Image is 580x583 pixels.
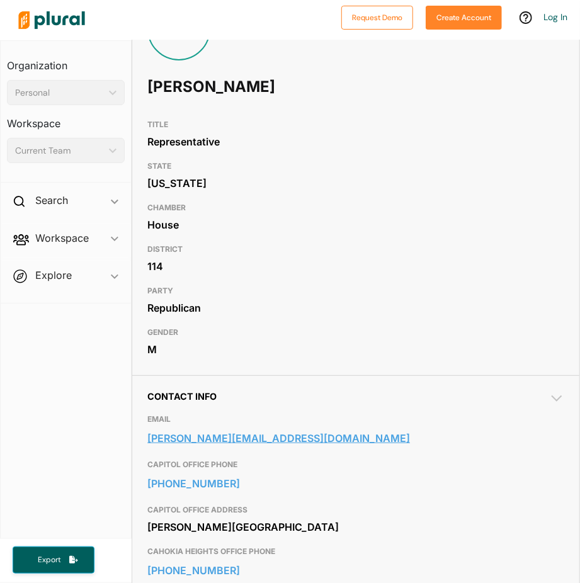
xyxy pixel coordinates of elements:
[147,474,564,493] a: [PHONE_NUMBER]
[147,200,564,215] h3: CHAMBER
[147,561,564,580] a: [PHONE_NUMBER]
[7,105,125,133] h3: Workspace
[15,86,104,99] div: Personal
[426,6,502,30] button: Create Account
[147,429,564,448] a: [PERSON_NAME][EMAIL_ADDRESS][DOMAIN_NAME]
[147,257,564,276] div: 114
[147,391,217,402] span: Contact Info
[147,457,564,472] h3: CAPITOL OFFICE PHONE
[147,283,564,298] h3: PARTY
[35,193,68,207] h2: Search
[147,215,564,234] div: House
[147,325,564,340] h3: GENDER
[147,174,564,193] div: [US_STATE]
[426,10,502,23] a: Create Account
[147,502,564,518] h3: CAPITOL OFFICE ADDRESS
[543,11,567,23] a: Log In
[29,555,69,565] span: Export
[147,518,564,536] div: [PERSON_NAME][GEOGRAPHIC_DATA]
[15,144,104,157] div: Current Team
[147,117,564,132] h3: TITLE
[147,298,564,317] div: Republican
[7,47,125,75] h3: Organization
[147,340,564,359] div: M
[341,6,413,30] button: Request Demo
[147,132,564,151] div: Representative
[147,159,564,174] h3: STATE
[147,242,564,257] h3: DISTRICT
[13,546,94,574] button: Export
[147,544,564,559] h3: CAHOKIA HEIGHTS OFFICE PHONE
[147,68,397,106] h1: [PERSON_NAME]
[341,10,413,23] a: Request Demo
[147,412,564,427] h3: EMAIL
